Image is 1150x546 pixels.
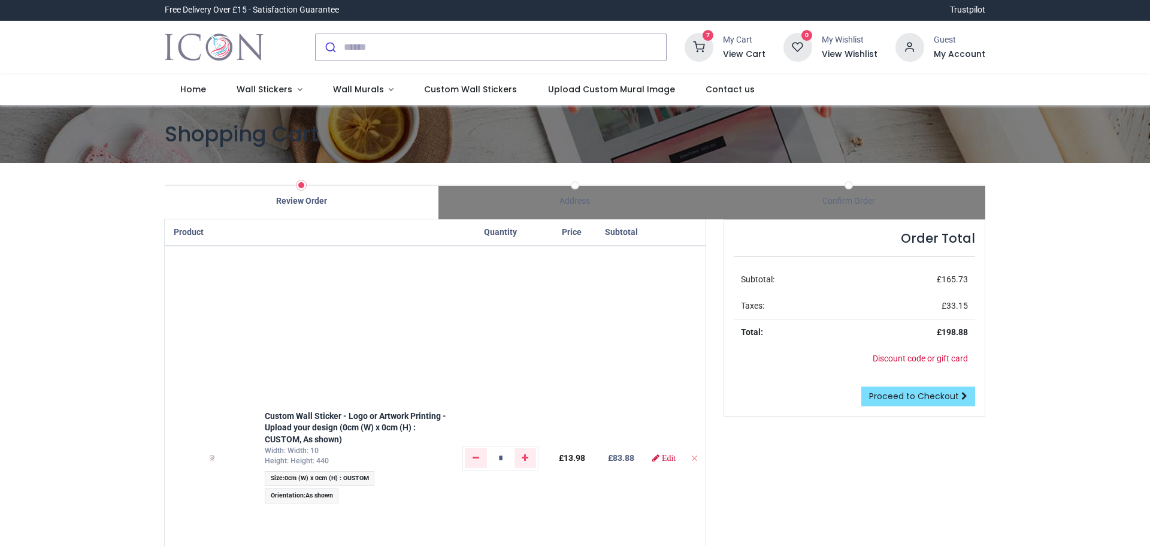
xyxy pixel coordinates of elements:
[942,301,968,310] span: £
[950,4,985,16] a: Trustpilot
[869,390,959,402] span: Proceed to Checkout
[652,454,676,462] a: Edit
[165,31,264,64] img: Icon Wall Stickers
[548,83,675,95] span: Upload Custom Mural Image
[734,267,857,293] td: Subtotal:
[424,83,517,95] span: Custom Wall Stickers
[934,49,985,61] a: My Account
[712,195,985,207] div: Confirm Order
[608,453,634,463] b: £
[165,219,258,246] th: Product
[285,474,369,482] span: 0cm (W) x 0cm (H) : CUSTOM
[265,488,338,503] span: :
[265,447,319,455] span: Width: Width: 10
[305,491,333,499] span: As shown
[546,219,598,246] th: Price
[685,41,713,51] a: 7
[690,453,698,463] a: Remove from cart
[165,195,438,207] div: Review Order
[662,454,676,462] span: Edit
[165,119,985,149] h1: Shopping Cart
[221,74,317,105] a: Wall Stickers
[822,34,877,46] div: My Wishlist
[465,448,487,467] a: Remove one
[703,30,714,41] sup: 7
[822,49,877,61] a: View Wishlist
[515,448,537,467] a: Add one
[861,387,975,407] a: Proceed to Checkout
[271,491,304,499] span: Orientation
[333,83,384,95] span: Wall Murals
[484,227,517,237] span: Quantity
[734,230,975,247] h4: Order Total
[734,293,857,319] td: Taxes:
[317,74,409,105] a: Wall Murals
[946,301,968,310] span: 33.15
[237,83,292,95] span: Wall Stickers
[723,34,765,46] div: My Cart
[942,327,968,337] span: 198.88
[271,474,283,482] span: Size
[801,30,813,41] sup: 0
[265,457,329,465] span: Height: Height: 440
[316,34,344,61] button: Submit
[180,83,206,95] span: Home
[741,327,763,337] strong: Total:
[723,49,765,61] a: View Cart
[598,219,645,246] th: Subtotal
[613,453,634,463] span: 83.88
[165,4,339,16] div: Free Delivery Over £15 - Satisfaction Guarantee
[564,453,585,463] span: 13.98
[706,83,755,95] span: Contact us
[934,34,985,46] div: Guest
[438,195,712,207] div: Address
[937,327,968,337] strong: £
[265,411,446,444] a: Custom Wall Sticker - Logo or Artwork Printing - Upload your design (0cm (W) x 0cm (H) : CUSTOM, ...
[559,453,585,463] span: £
[942,274,968,284] span: 165.73
[265,471,374,486] span: :
[937,274,968,284] span: £
[783,41,812,51] a: 0
[165,31,264,64] a: Logo of Icon Wall Stickers
[873,354,968,363] a: Discount code or gift card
